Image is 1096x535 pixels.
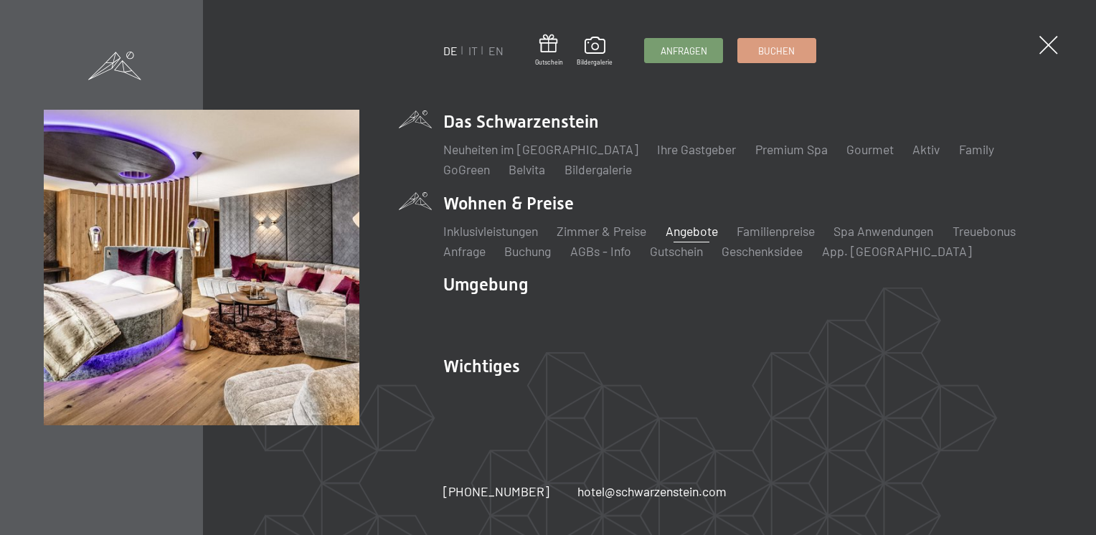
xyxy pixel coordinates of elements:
a: hotel@schwarzenstein.com [577,483,727,501]
a: Zimmer & Preise [557,223,646,239]
span: Anfragen [661,44,707,57]
a: Spa Anwendungen [833,223,933,239]
a: Gutschein [650,243,703,259]
a: Premium Spa [755,141,828,157]
a: Geschenksidee [722,243,803,259]
a: DE [443,44,458,57]
a: Anfragen [645,39,722,62]
span: Buchen [758,44,795,57]
a: Buchung [504,243,551,259]
a: EN [488,44,504,57]
a: Ihre Gastgeber [657,141,736,157]
a: Bildergalerie [564,161,632,177]
a: Buchen [738,39,816,62]
a: Angebote [666,223,718,239]
a: Neuheiten im [GEOGRAPHIC_DATA] [443,141,638,157]
a: Gutschein [535,34,563,67]
a: App. [GEOGRAPHIC_DATA] [822,243,972,259]
a: Family [959,141,994,157]
a: Belvita [509,161,545,177]
a: Treuebonus [953,223,1016,239]
a: GoGreen [443,161,490,177]
a: Anfrage [443,243,486,259]
a: Gourmet [846,141,894,157]
a: Inklusivleistungen [443,223,538,239]
span: [PHONE_NUMBER] [443,483,549,499]
a: Bildergalerie [577,37,613,67]
a: AGBs - Info [570,243,631,259]
a: Familienpreise [737,223,815,239]
a: [PHONE_NUMBER] [443,483,549,501]
a: Aktiv [912,141,940,157]
a: IT [468,44,478,57]
span: Gutschein [535,58,563,67]
span: Bildergalerie [577,58,613,67]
